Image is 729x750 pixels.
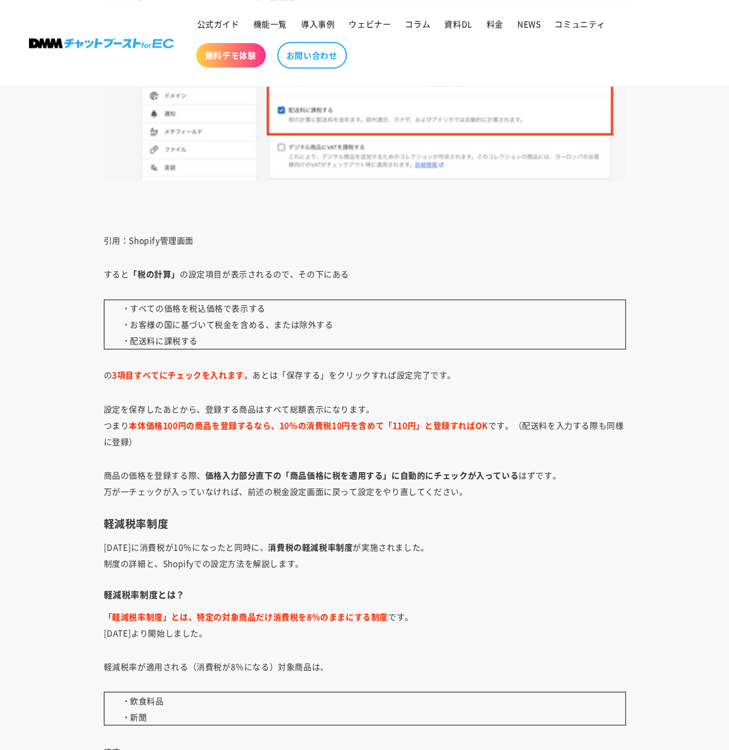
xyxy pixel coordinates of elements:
p: 飲食料品 新聞 [104,691,626,725]
a: 資料DL [437,12,479,36]
strong: 本体価格100円の商品を登録するなら、10％の消費税10円を含めて「110円」と登録すればOK [129,419,488,430]
strong: 「税の計算」 [129,268,180,280]
a: 無料デモ体験 [196,43,266,67]
p: すべての価格を税込価格で表示する お客様の国に基づいて税金を含める、または除外する 配送料に課税する [104,299,626,349]
p: の あとは「保存する」をクリックすれば設定完了です。 [104,367,626,383]
a: NEWS [510,12,547,36]
a: 機能一覧 [246,12,294,36]
p: [DATE]に消費税が10％になったと同時に、 が実施されました。 制度の詳細と、Shopifyでの設定方法を解説します。 [104,538,626,571]
p: 引用：Shopify管理画面 [104,232,626,248]
img: 株式会社DMM Boost [29,38,174,48]
h3: 軽減税率制度 [104,516,626,530]
span: お問い合わせ [286,50,338,60]
span: 導入事例 [301,19,335,29]
a: ウェビナー [342,12,398,36]
a: 公式ガイド [190,12,246,36]
strong: 価格入力部分直下の「商品価格に税を適用する」に自動的にチェックが入っている [205,469,518,480]
a: コラム [398,12,437,36]
a: 導入事例 [294,12,342,36]
span: コラム [405,19,430,29]
strong: 3項目すべてにチェックを入れます。 [112,369,252,381]
span: NEWS [517,19,541,29]
a: お問い合わせ [277,42,347,68]
p: です。 [DATE]より開始しました。 [104,608,626,640]
strong: ・ [122,694,130,706]
h4: 軽減税率制度とは？ [104,588,626,600]
strong: 「軽減税率制度」とは、特定の対象商品だけ消費税を8％のままにする制度 [104,610,388,622]
p: 軽減税率が適用される（消費税が8％になる）対象商品は、 [104,658,626,674]
p: 設定を保存したあとから、登録する商品はすべて総額表示になります。 つまり です。（配送料を入力する際も同様に登録） [104,400,626,449]
span: 公式ガイド [197,19,240,29]
strong: ・ [122,302,130,314]
strong: ・ [122,318,130,330]
span: 料金 [487,19,503,29]
p: すると の設定項目が表示されるので、その下にある [104,266,626,282]
strong: 消費税の軽減税率制度 [268,541,353,552]
span: 機能一覧 [253,19,287,29]
strong: ・ [122,711,130,722]
p: 商品の価格を登録する際、 はずです。 万が一チェックが入っていなければ、前述の税金設定画面に戻って設定をやり直してください。 [104,466,626,499]
span: コミュニティ [554,19,605,29]
strong: ・ [122,335,130,346]
a: コミュニティ [547,12,612,36]
span: 無料デモ体験 [205,50,256,60]
a: 料金 [480,12,510,36]
span: 資料DL [444,19,472,29]
span: ウェビナー [349,19,391,29]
